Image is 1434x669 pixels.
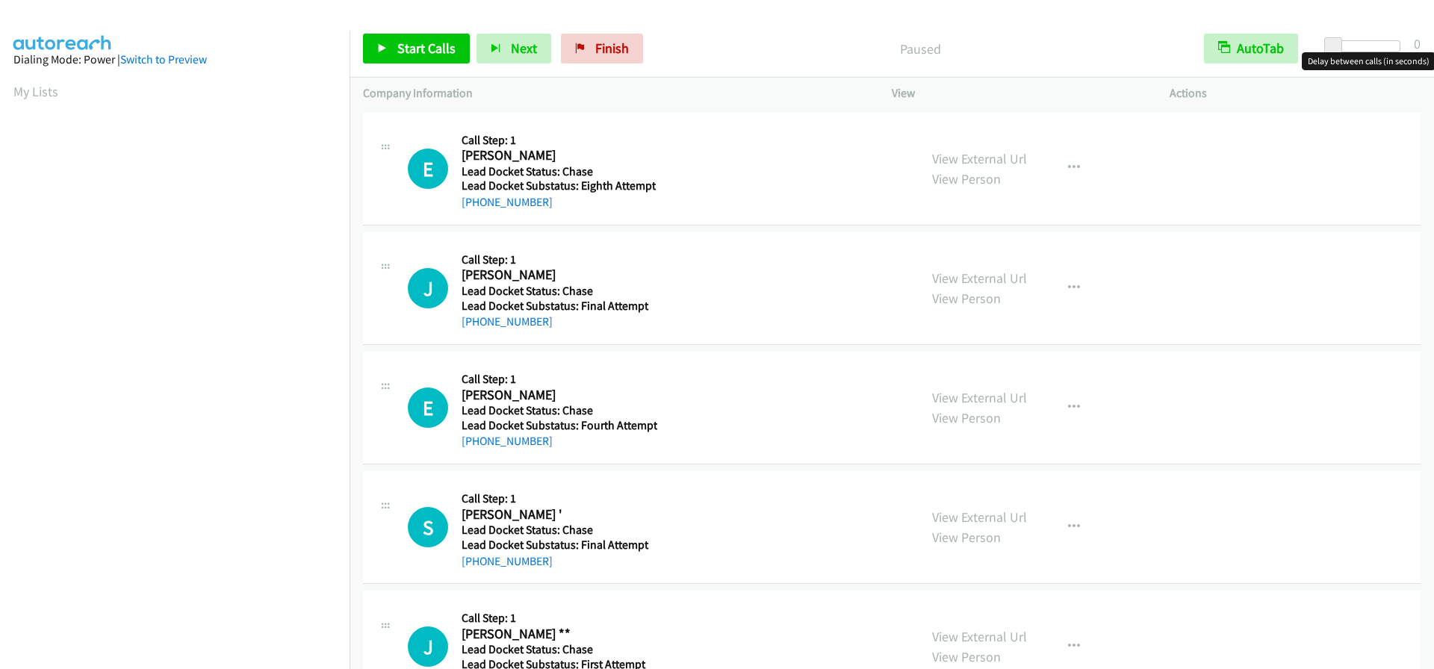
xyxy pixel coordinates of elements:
[932,508,1027,526] a: View External Url
[932,150,1027,167] a: View External Url
[561,34,643,63] a: Finish
[932,290,1001,307] a: View Person
[408,626,448,667] h1: J
[595,40,629,57] span: Finish
[663,39,1177,59] p: Paused
[462,195,553,209] a: [PHONE_NUMBER]
[462,434,553,448] a: [PHONE_NUMBER]
[1204,34,1298,63] button: AutoTab
[462,164,656,179] h5: Lead Docket Status: Chase
[511,40,537,57] span: Next
[408,388,448,428] h1: E
[13,51,336,69] div: Dialing Mode: Power |
[408,268,448,308] h1: J
[13,83,58,100] a: My Lists
[892,84,1143,102] p: View
[1170,84,1421,102] p: Actions
[462,299,653,314] h5: Lead Docket Substatus: Final Attempt
[932,529,1001,546] a: View Person
[408,149,448,189] h1: E
[462,554,553,568] a: [PHONE_NUMBER]
[462,506,653,523] h2: [PERSON_NAME] '
[462,491,653,506] h5: Call Step: 1
[932,409,1001,426] a: View Person
[408,626,448,667] div: The call is yet to be attempted
[462,418,657,433] h5: Lead Docket Substatus: Fourth Attempt
[462,252,653,267] h5: Call Step: 1
[462,314,553,329] a: [PHONE_NUMBER]
[363,84,865,102] p: Company Information
[462,403,657,418] h5: Lead Docket Status: Chase
[462,133,656,148] h5: Call Step: 1
[1414,34,1421,54] div: 0
[363,34,470,63] a: Start Calls
[932,270,1027,287] a: View External Url
[477,34,551,63] button: Next
[408,268,448,308] div: The call is yet to be attempted
[408,149,448,189] div: The call is yet to be attempted
[397,40,456,57] span: Start Calls
[462,267,653,284] h2: [PERSON_NAME]
[462,538,653,553] h5: Lead Docket Substatus: Final Attempt
[932,170,1001,187] a: View Person
[462,642,653,657] h5: Lead Docket Status: Chase
[408,388,448,428] div: The call is yet to be attempted
[932,648,1001,665] a: View Person
[462,178,656,193] h5: Lead Docket Substatus: Eighth Attempt
[462,387,653,404] h2: [PERSON_NAME]
[462,284,653,299] h5: Lead Docket Status: Chase
[120,52,207,66] a: Switch to Preview
[462,611,653,626] h5: Call Step: 1
[408,507,448,547] h1: S
[462,147,653,164] h2: [PERSON_NAME]
[462,372,657,387] h5: Call Step: 1
[932,389,1027,406] a: View External Url
[408,507,448,547] div: The call is yet to be attempted
[462,523,653,538] h5: Lead Docket Status: Chase
[932,628,1027,645] a: View External Url
[462,626,653,643] h2: [PERSON_NAME] **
